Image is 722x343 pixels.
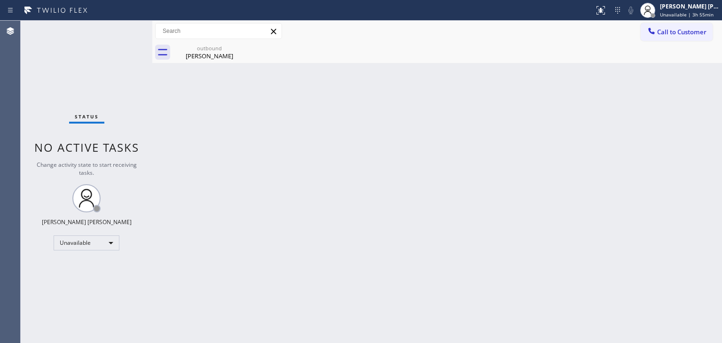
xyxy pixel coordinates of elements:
button: Mute [624,4,637,17]
span: No active tasks [34,140,139,155]
div: [PERSON_NAME] [PERSON_NAME] [42,218,132,226]
span: Unavailable | 3h 55min [660,11,714,18]
span: Change activity state to start receiving tasks. [37,161,137,177]
div: Unavailable [54,235,119,250]
div: [PERSON_NAME] [174,52,245,60]
span: Call to Customer [657,28,706,36]
input: Search [156,23,282,39]
div: [PERSON_NAME] [PERSON_NAME] [660,2,719,10]
div: Andy Gschwind [174,42,245,63]
button: Call to Customer [641,23,713,41]
div: outbound [174,45,245,52]
span: Status [75,113,99,120]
